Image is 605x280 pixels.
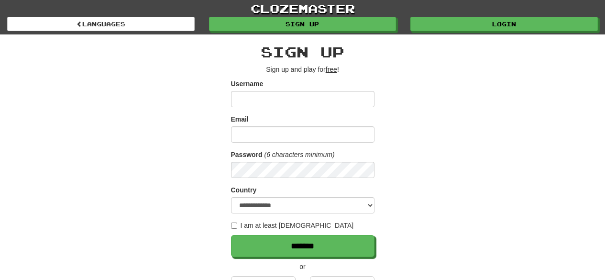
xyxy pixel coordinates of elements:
[231,223,237,229] input: I am at least [DEMOGRAPHIC_DATA]
[326,66,337,73] u: free
[231,65,374,74] p: Sign up and play for !
[231,79,264,89] label: Username
[231,150,263,159] label: Password
[231,114,249,124] label: Email
[264,151,335,158] em: (6 characters minimum)
[209,17,396,31] a: Sign up
[231,185,257,195] label: Country
[231,262,374,271] p: or
[231,221,354,230] label: I am at least [DEMOGRAPHIC_DATA]
[231,44,374,60] h2: Sign up
[410,17,598,31] a: Login
[7,17,195,31] a: Languages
